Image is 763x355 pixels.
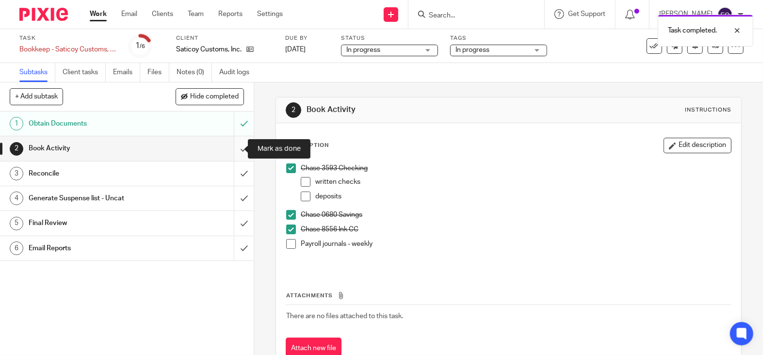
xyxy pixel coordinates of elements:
span: In progress [346,47,380,53]
button: Hide completed [176,88,244,105]
p: Payroll journals - weekly [301,239,731,249]
div: Instructions [685,106,731,114]
a: Work [90,9,107,19]
div: 5 [10,217,23,230]
h1: Email Reports [29,241,159,256]
a: Emails [113,63,140,82]
label: Due by [285,34,329,42]
p: Description [286,142,329,149]
a: Team [188,9,204,19]
h1: Book Activity [307,105,530,115]
a: Files [147,63,169,82]
h1: Book Activity [29,141,159,156]
span: Hide completed [190,93,239,101]
div: 4 [10,192,23,205]
small: /6 [140,44,145,49]
span: There are no files attached to this task. [286,313,403,320]
span: In progress [455,47,489,53]
a: Client tasks [63,63,106,82]
span: Attachments [286,293,333,298]
p: Chase 8556 Ink CC [301,225,731,234]
a: Clients [152,9,173,19]
p: Saticoy Customs, Inc. [176,45,242,54]
p: Chase 0680 Savings [301,210,731,220]
a: Audit logs [219,63,257,82]
a: Subtasks [19,63,55,82]
p: deposits [315,192,731,201]
a: Notes (0) [177,63,212,82]
a: Reports [218,9,243,19]
div: 2 [10,142,23,156]
p: Chase 3593 Checking [301,163,731,173]
p: written checks [315,177,731,187]
p: Task completed. [668,26,717,35]
div: 2 [286,102,301,118]
label: Status [341,34,438,42]
div: 6 [10,242,23,255]
label: Client [176,34,273,42]
h1: Reconcile [29,166,159,181]
button: + Add subtask [10,88,63,105]
h1: Generate Suspense list - Uncat [29,191,159,206]
button: Edit description [664,138,731,153]
h1: Obtain Documents [29,116,159,131]
span: [DATE] [285,46,306,53]
h1: Final Review [29,216,159,230]
div: 1 [135,40,145,51]
label: Task [19,34,116,42]
a: Email [121,9,137,19]
div: Bookkeep - Saticoy Customs, Inc. - July [19,45,116,54]
img: Pixie [19,8,68,21]
a: Settings [257,9,283,19]
div: 1 [10,117,23,130]
img: svg%3E [717,7,733,22]
div: 3 [10,167,23,180]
